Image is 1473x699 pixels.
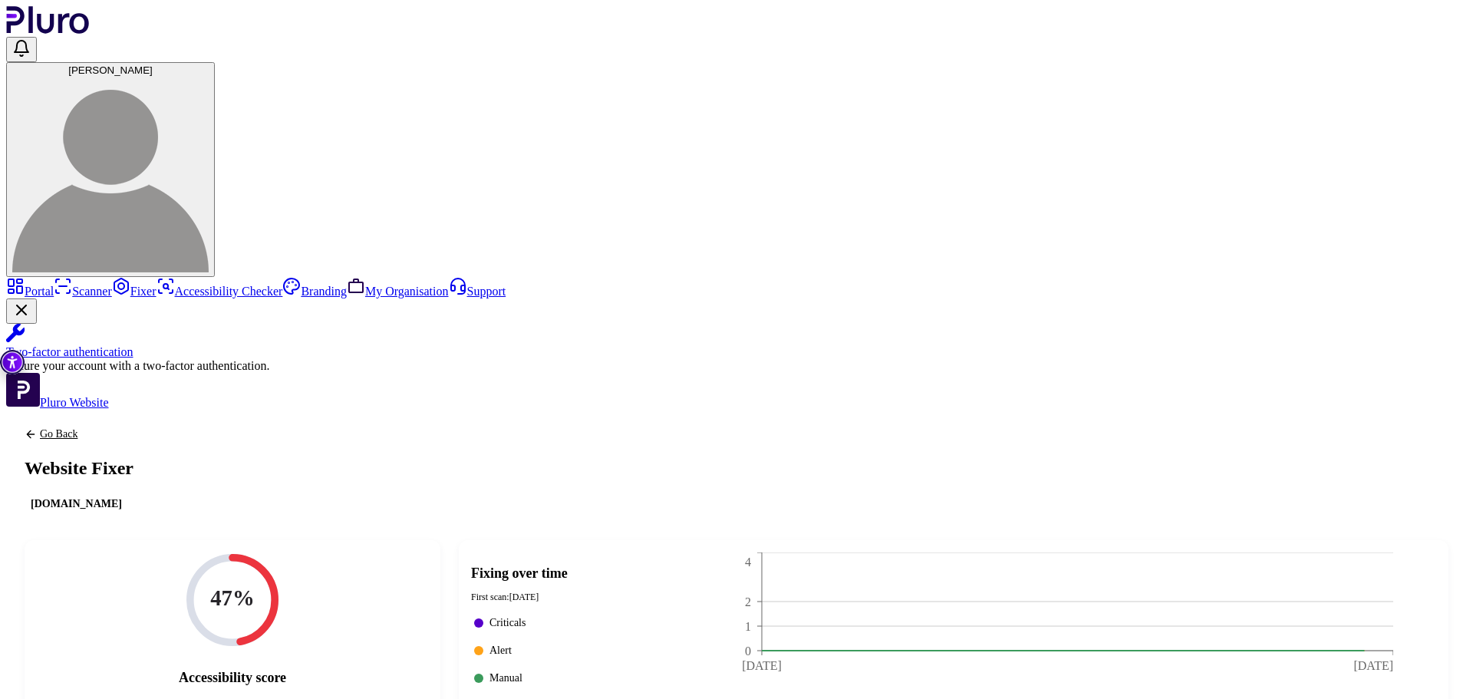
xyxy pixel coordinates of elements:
a: Back to previous screen [25,428,133,440]
tspan: [DATE] [742,660,782,673]
button: Close Two-factor authentication notification [6,298,37,324]
a: Accessibility Checker [157,285,283,298]
a: Portal [6,285,54,298]
tspan: 2 [745,595,751,608]
img: Carmona Carole [12,76,209,272]
li: Manual [474,671,704,686]
h2: Accessibility score [179,670,286,686]
button: Open notifications, you have 0 new notifications [6,37,37,62]
aside: Sidebar menu [6,277,1467,410]
a: My Organisation [347,285,449,298]
text: 47% [210,585,255,609]
li: Criticals [474,615,704,631]
tspan: 1 [745,620,751,633]
div: Secure your account with a two-factor authentication. [6,359,1467,373]
a: Two-factor authentication [6,324,1467,359]
a: Fixer [112,285,157,298]
tspan: 0 [745,645,751,658]
tspan: 4 [745,556,751,569]
h1: Website Fixer [25,459,133,477]
a: Open Pluro Website [6,396,109,409]
a: Support [449,285,506,298]
li: Alert [474,643,704,658]
a: Logo [6,23,90,36]
h2: Fixing over time [471,564,704,582]
div: Two-factor authentication [6,345,1467,359]
p: First scan: [DATE] [471,592,704,603]
a: Scanner [54,285,112,298]
tspan: [DATE] [1353,660,1393,673]
div: [DOMAIN_NAME] [25,496,128,513]
a: Branding [282,285,347,298]
button: [PERSON_NAME]Carmona Carole [6,62,215,277]
span: [PERSON_NAME] [68,64,153,76]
